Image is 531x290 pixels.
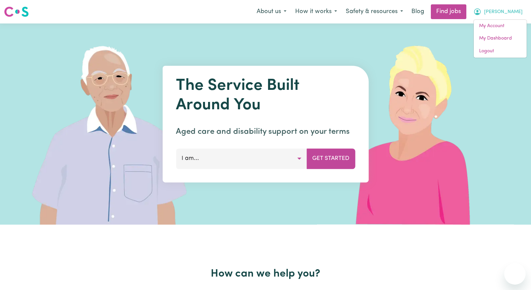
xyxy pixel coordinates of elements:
[176,126,355,138] p: Aged care and disability support on your terms
[431,4,466,19] a: Find jobs
[474,45,527,58] a: Logout
[473,19,527,58] div: My Account
[469,5,527,19] button: My Account
[176,149,307,169] button: I am...
[504,263,526,285] iframe: Button to launch messaging window
[4,4,29,19] a: Careseekers logo
[4,6,29,18] img: Careseekers logo
[474,20,527,33] a: My Account
[407,4,428,19] a: Blog
[484,8,523,16] span: [PERSON_NAME]
[176,76,355,115] h1: The Service Built Around You
[341,5,407,19] button: Safety & resources
[49,268,483,280] h2: How can we help you?
[252,5,291,19] button: About us
[291,5,341,19] button: How it works
[474,32,527,45] a: My Dashboard
[307,149,355,169] button: Get Started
